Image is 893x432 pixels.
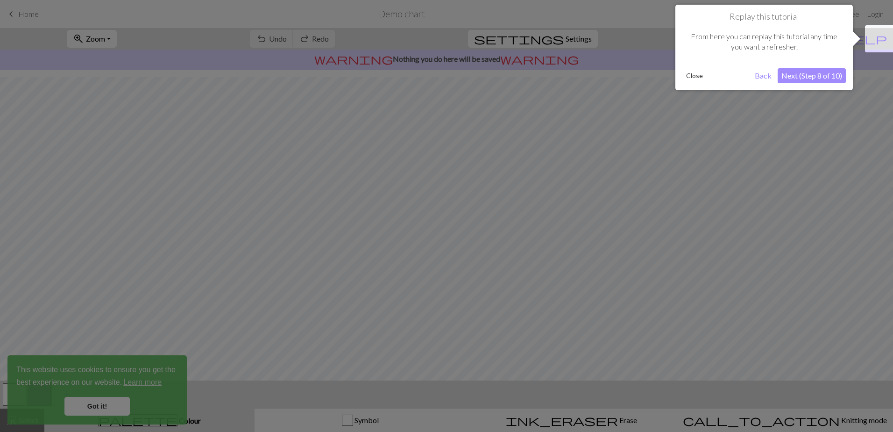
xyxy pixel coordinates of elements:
[682,22,846,62] div: From here you can replay this tutorial any time you want a refresher.
[682,12,846,22] h1: Replay this tutorial
[682,69,707,83] button: Close
[675,5,853,90] div: Replay this tutorial
[778,68,846,83] button: Next (Step 8 of 10)
[751,68,775,83] button: Back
